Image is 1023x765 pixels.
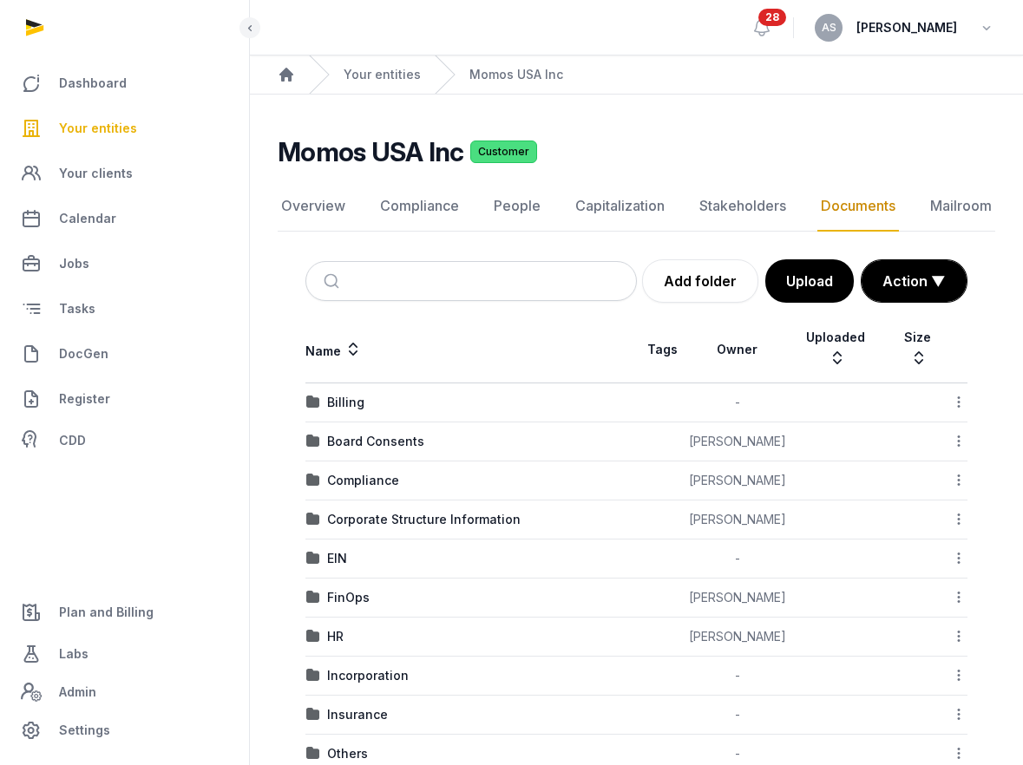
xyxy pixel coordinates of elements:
[815,14,843,42] button: AS
[14,709,235,751] a: Settings
[306,396,320,409] img: folder.svg
[377,181,462,232] a: Compliance
[327,628,344,645] div: HR
[59,720,110,741] span: Settings
[327,550,347,567] div: EIN
[688,618,787,657] td: [PERSON_NAME]
[688,579,787,618] td: [PERSON_NAME]
[688,657,787,696] td: -
[927,181,995,232] a: Mailroom
[59,389,110,409] span: Register
[14,153,235,194] a: Your clients
[327,745,368,762] div: Others
[327,511,521,528] div: Corporate Structure Information
[59,118,137,139] span: Your entities
[14,62,235,104] a: Dashboard
[469,66,563,83] a: Momos USA Inc
[306,552,320,566] img: folder.svg
[278,181,995,232] nav: Tabs
[59,73,127,94] span: Dashboard
[14,243,235,284] a: Jobs
[327,589,370,606] div: FinOps
[14,198,235,239] a: Calendar
[59,253,89,274] span: Jobs
[327,667,409,684] div: Incorporation
[14,633,235,675] a: Labs
[884,317,950,383] th: Size
[14,423,235,458] a: CDD
[250,56,1023,95] nav: Breadcrumb
[14,592,235,633] a: Plan and Billing
[327,394,364,411] div: Billing
[817,181,899,232] a: Documents
[572,181,668,232] a: Capitalization
[59,430,86,451] span: CDD
[306,591,320,605] img: folder.svg
[306,474,320,487] img: folder.svg
[787,317,885,383] th: Uploaded
[344,66,421,83] a: Your entities
[306,708,320,722] img: folder.svg
[306,630,320,644] img: folder.svg
[59,602,154,623] span: Plan and Billing
[637,317,688,383] th: Tags
[470,141,537,163] span: Customer
[696,181,790,232] a: Stakeholders
[688,383,787,422] td: -
[688,500,787,539] td: [PERSON_NAME]
[688,539,787,579] td: -
[688,422,787,461] td: [PERSON_NAME]
[59,298,95,319] span: Tasks
[327,706,388,723] div: Insurance
[822,23,836,33] span: AS
[688,696,787,735] td: -
[306,435,320,448] img: folder.svg
[306,513,320,526] img: folder.svg
[14,333,235,375] a: DocGen
[306,747,320,761] img: folder.svg
[313,262,354,300] button: Submit
[59,343,108,364] span: DocGen
[856,17,957,38] span: [PERSON_NAME]
[278,136,463,167] h2: Momos USA Inc
[490,181,544,232] a: People
[14,378,235,420] a: Register
[642,259,758,303] a: Add folder
[327,433,424,450] div: Board Consents
[327,472,399,489] div: Compliance
[765,259,854,303] button: Upload
[305,317,637,383] th: Name
[14,675,235,709] a: Admin
[758,9,786,26] span: 28
[59,163,133,184] span: Your clients
[14,108,235,149] a: Your entities
[862,260,967,302] button: Action ▼
[306,669,320,683] img: folder.svg
[59,208,116,229] span: Calendar
[688,461,787,500] td: [PERSON_NAME]
[278,181,349,232] a: Overview
[59,644,89,664] span: Labs
[59,682,96,703] span: Admin
[14,288,235,330] a: Tasks
[688,317,787,383] th: Owner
